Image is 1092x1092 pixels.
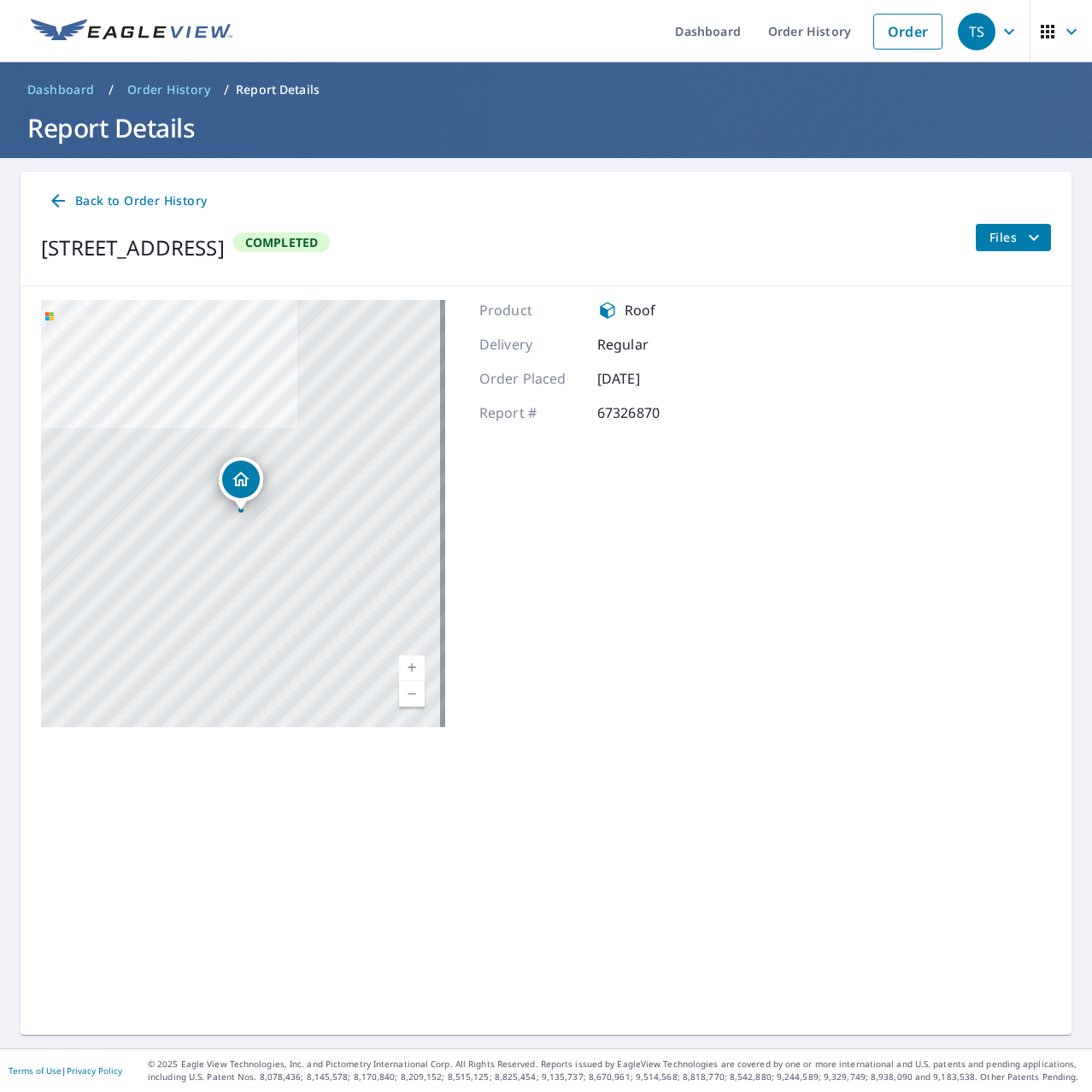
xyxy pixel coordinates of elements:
img: EV Logo [31,19,232,44]
a: Terms of Use [9,1065,62,1077]
span: Completed [235,234,329,250]
p: Product [479,300,582,320]
li: / [109,79,114,100]
span: Order History [127,81,210,98]
a: Order [873,14,942,50]
p: Report # [479,402,582,423]
a: Order History [120,76,217,103]
div: TS [958,13,995,50]
nav: breadcrumb [21,76,1071,103]
p: | [9,1066,122,1076]
p: © 2025 Eagle View Technologies, Inc. and Pictometry International Corp. All Rights Reserved. Repo... [148,1058,1083,1083]
p: Order Placed [479,368,582,389]
span: Dashboard [27,81,95,98]
p: [DATE] [597,368,700,389]
p: Delivery [479,334,582,355]
li: / [224,79,229,100]
a: Back to Order History [41,185,214,217]
p: Regular [597,334,700,355]
button: filesDropdownBtn-67326870 [975,224,1051,251]
span: Files [989,227,1044,248]
a: Current Level 17, Zoom In [399,655,425,681]
h1: Report Details [21,110,1071,145]
span: Back to Order History [48,191,207,212]
a: Privacy Policy [67,1065,122,1077]
div: [STREET_ADDRESS] [41,232,225,263]
a: Current Level 17, Zoom Out [399,681,425,707]
p: Report Details [236,81,320,98]
div: Roof [597,300,700,320]
a: Dashboard [21,76,102,103]
p: 67326870 [597,402,700,423]
div: Dropped pin, building 1, Residential property, 6447 S Indianapolis Ave Tulsa, OK 74136 [219,457,263,510]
